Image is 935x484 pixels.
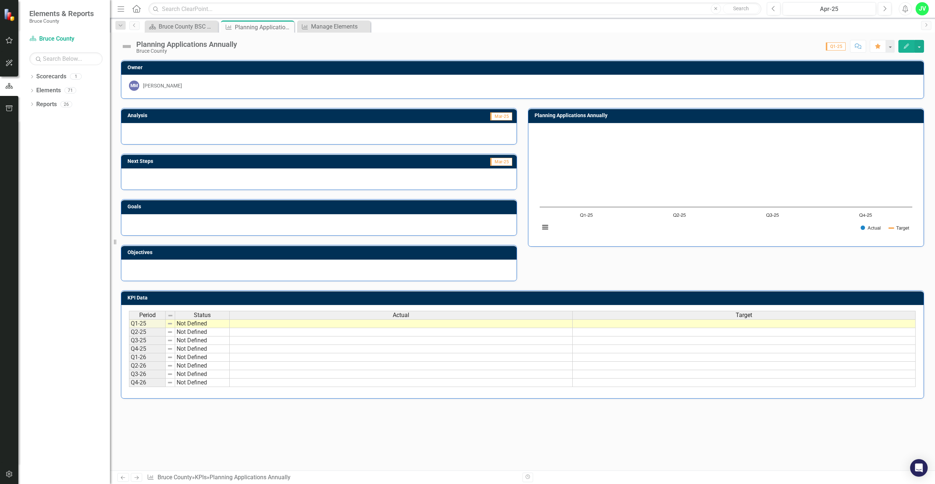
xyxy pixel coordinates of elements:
img: 8DAGhfEEPCf229AAAAAElFTkSuQmCC [167,321,173,327]
span: Mar-25 [490,112,512,120]
div: Apr-25 [785,5,873,14]
a: KPIs [195,474,207,481]
td: Q2-25 [129,328,166,336]
div: 26 [60,101,72,107]
td: Not Defined [175,319,230,328]
span: Target [736,312,752,319]
h3: KPI Data [127,295,920,301]
input: Search Below... [29,52,103,65]
td: Not Defined [175,362,230,370]
td: Not Defined [175,328,230,336]
div: 1 [70,74,82,80]
div: [PERSON_NAME] [143,82,182,89]
img: 8DAGhfEEPCf229AAAAAElFTkSuQmCC [167,338,173,343]
button: Show Target [889,225,909,231]
input: Search ClearPoint... [148,3,761,15]
div: Planning Applications Annually [210,474,291,481]
img: 8DAGhfEEPCf229AAAAAElFTkSuQmCC [167,346,173,352]
td: Not Defined [175,370,230,379]
span: Q1-25 [826,42,846,51]
img: 8DAGhfEEPCf229AAAAAElFTkSuQmCC [167,329,173,335]
text: Q4-25 [859,213,872,218]
h3: Objectives [127,250,513,255]
td: Q1-25 [129,319,166,328]
td: Q3-26 [129,370,166,379]
img: 8DAGhfEEPCf229AAAAAElFTkSuQmCC [167,363,173,369]
div: Planning Applications Annually [136,40,237,48]
span: Actual [393,312,409,319]
img: ClearPoint Strategy [4,8,16,21]
div: MM [129,81,139,91]
a: Reports [36,100,57,109]
td: Not Defined [175,336,230,345]
h3: Next Steps [127,159,332,164]
button: Apr-25 [783,2,876,15]
div: 71 [64,88,76,94]
span: Elements & Reports [29,9,94,18]
td: Q4-26 [129,379,166,387]
img: 8DAGhfEEPCf229AAAAAElFTkSuQmCC [167,354,173,360]
span: Period [139,312,156,319]
button: Show Actual [861,225,881,231]
text: Q2-25 [673,213,686,218]
h3: Goals [127,204,513,209]
a: Bruce County BSC Welcome Page [147,22,216,31]
button: JV [916,2,929,15]
span: Search [733,5,749,11]
a: Bruce County [158,474,192,481]
span: Mar-25 [490,158,512,166]
td: Not Defined [175,379,230,387]
div: Chart. Highcharts interactive chart. [536,129,916,239]
h3: Analysis [127,113,307,118]
small: Bruce County [29,18,94,24]
div: » » [147,473,517,482]
td: Q4-25 [129,345,166,353]
div: Planning Applications Annually [235,23,292,32]
button: Search [723,4,760,14]
span: Status [194,312,211,319]
td: Q2-26 [129,362,166,370]
div: Bruce County [136,48,237,54]
td: Not Defined [175,353,230,362]
h3: Planning Applications Annually [535,113,920,118]
a: Elements [36,86,61,95]
a: Bruce County [29,35,103,43]
text: Q1-25 [580,213,593,218]
button: View chart menu, Chart [540,222,550,232]
img: 8DAGhfEEPCf229AAAAAElFTkSuQmCC [167,371,173,377]
td: Not Defined [175,345,230,353]
img: Not Defined [121,41,133,52]
img: 8DAGhfEEPCf229AAAAAElFTkSuQmCC [167,380,173,386]
img: 8DAGhfEEPCf229AAAAAElFTkSuQmCC [167,313,173,319]
h3: Owner [127,65,920,70]
text: Q3-25 [766,213,779,218]
div: Bruce County BSC Welcome Page [159,22,216,31]
svg: Interactive chart [536,129,916,239]
a: Manage Elements [299,22,369,31]
div: Open Intercom Messenger [910,459,928,477]
td: Q3-25 [129,336,166,345]
a: Scorecards [36,72,66,81]
td: Q1-26 [129,353,166,362]
div: Manage Elements [311,22,369,31]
